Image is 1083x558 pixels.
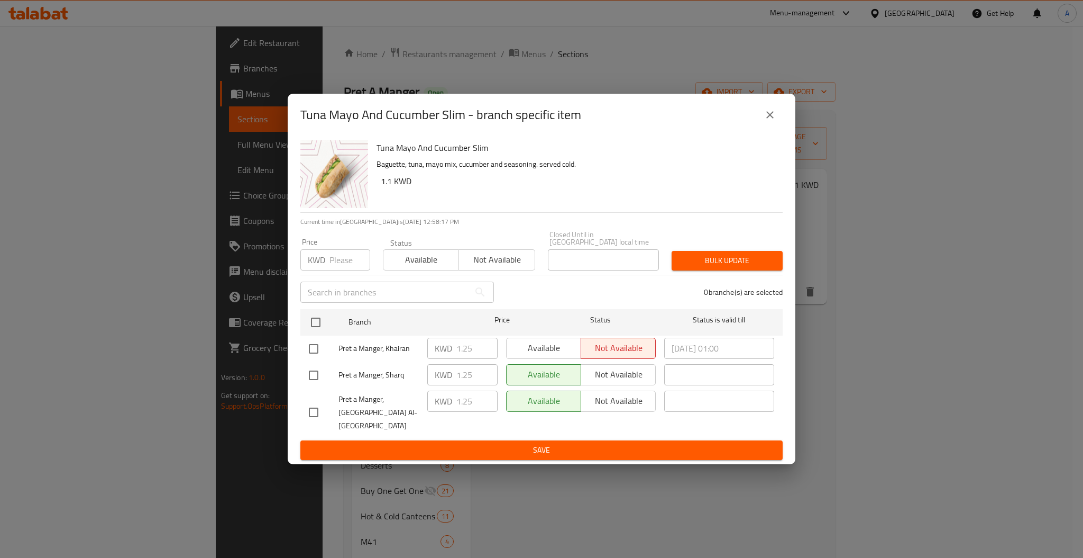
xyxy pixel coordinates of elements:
[463,252,530,267] span: Not available
[456,364,498,385] input: Please enter price
[664,313,774,327] span: Status is valid till
[377,158,774,171] p: Baguette, tuna, mayo mix, cucumber and seasoning. served cold.
[348,316,458,329] span: Branch
[381,174,774,188] h6: 1.1 KWD
[383,249,459,271] button: Available
[456,391,498,412] input: Please enter price
[680,254,774,267] span: Bulk update
[435,368,452,381] p: KWD
[388,252,455,267] span: Available
[309,444,774,457] span: Save
[704,287,783,298] p: 0 branche(s) are selected
[308,254,325,266] p: KWD
[377,140,774,155] h6: Tuna Mayo And Cucumber Slim
[300,140,368,208] img: Tuna Mayo And Cucumber Slim
[435,395,452,408] p: KWD
[757,102,783,128] button: close
[300,440,783,460] button: Save
[458,249,535,271] button: Not available
[456,338,498,359] input: Please enter price
[338,393,419,433] span: Pret a Manger, [GEOGRAPHIC_DATA] Al-[GEOGRAPHIC_DATA]
[300,217,783,227] p: Current time in [GEOGRAPHIC_DATA] is [DATE] 12:58:17 PM
[467,313,537,327] span: Price
[329,249,370,271] input: Please enter price
[300,106,581,123] h2: Tuna Mayo And Cucumber Slim - branch specific item
[300,282,470,303] input: Search in branches
[672,251,783,271] button: Bulk update
[338,342,419,355] span: Pret a Manger, Khairan
[435,342,452,355] p: KWD
[546,313,656,327] span: Status
[338,368,419,382] span: Pret a Manger, Sharq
